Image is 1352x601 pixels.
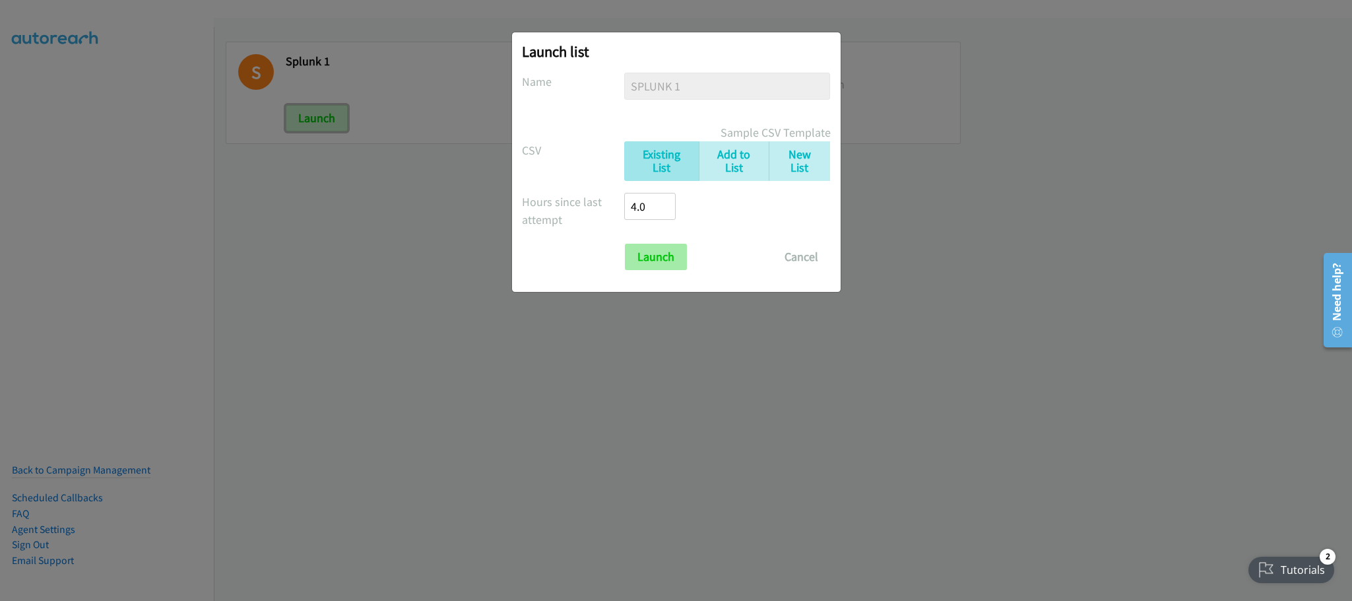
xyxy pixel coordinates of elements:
[1240,544,1342,591] iframe: Checklist
[721,124,831,141] a: Sample CSV Template
[522,193,625,229] label: Hours since last attempt
[522,42,831,61] h2: Launch list
[624,141,698,182] a: Existing List
[625,244,687,270] input: Launch
[522,141,625,159] label: CSV
[1314,248,1352,353] iframe: Resource Center
[769,141,830,182] a: New List
[699,141,769,182] a: Add to List
[772,244,831,270] button: Cancel
[522,73,625,90] label: Name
